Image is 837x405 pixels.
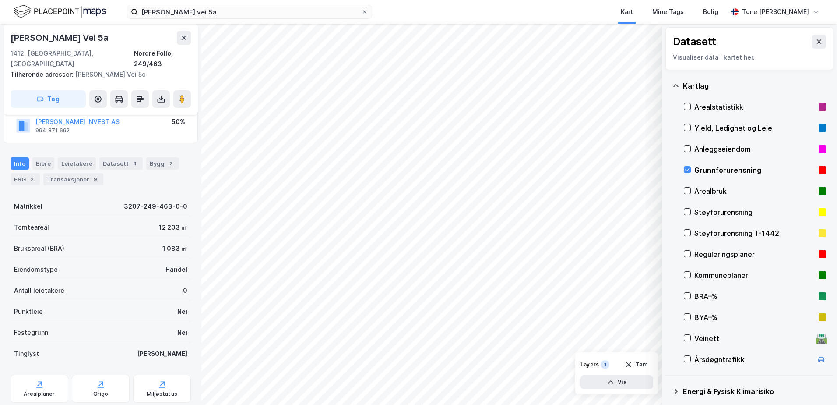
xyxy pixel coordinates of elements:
[694,102,815,112] div: Arealstatistikk
[742,7,809,17] div: Tone [PERSON_NAME]
[694,291,815,302] div: BRA–%
[14,201,42,212] div: Matrikkel
[694,333,812,344] div: Veinett
[93,391,109,398] div: Origo
[694,123,815,133] div: Yield, Ledighet og Leie
[694,144,815,154] div: Anleggseiendom
[138,5,361,18] input: Søk på adresse, matrikkel, gårdeiere, leietakere eller personer
[14,327,48,338] div: Festegrunn
[162,243,187,254] div: 1 083 ㎡
[621,7,633,17] div: Kart
[14,222,49,233] div: Tomteareal
[124,201,187,212] div: 3207-249-463-0-0
[99,157,143,170] div: Datasett
[24,391,55,398] div: Arealplaner
[11,48,134,69] div: 1412, [GEOGRAPHIC_DATA], [GEOGRAPHIC_DATA]
[14,4,106,19] img: logo.f888ab2527a4732fd821a326f86c7f29.svg
[694,354,812,365] div: Årsdøgntrafikk
[58,157,96,170] div: Leietakere
[694,228,815,238] div: Støyforurensning T-1442
[683,386,826,397] div: Energi & Fysisk Klimarisiko
[694,186,815,196] div: Arealbruk
[43,173,103,185] div: Transaksjoner
[11,173,40,185] div: ESG
[146,157,179,170] div: Bygg
[793,363,837,405] iframe: Chat Widget
[159,222,187,233] div: 12 203 ㎡
[11,69,184,80] div: [PERSON_NAME] Vei 5c
[601,360,609,369] div: 1
[11,157,29,170] div: Info
[694,249,815,259] div: Reguleringsplaner
[694,270,815,281] div: Kommuneplaner
[147,391,177,398] div: Miljøstatus
[165,264,187,275] div: Handel
[91,175,100,184] div: 9
[32,157,54,170] div: Eiere
[652,7,684,17] div: Mine Tags
[14,348,39,359] div: Tinglyst
[177,306,187,317] div: Nei
[580,361,599,368] div: Layers
[134,48,191,69] div: Nordre Follo, 249/463
[14,264,58,275] div: Eiendomstype
[694,165,815,175] div: Grunnforurensning
[580,375,653,389] button: Vis
[673,35,716,49] div: Datasett
[703,7,718,17] div: Bolig
[14,306,43,317] div: Punktleie
[694,312,815,323] div: BYA–%
[816,333,827,344] div: 🛣️
[172,117,185,127] div: 50%
[673,52,826,63] div: Visualiser data i kartet her.
[166,159,175,168] div: 2
[28,175,36,184] div: 2
[619,358,653,372] button: Tøm
[683,81,826,91] div: Kartlag
[14,243,64,254] div: Bruksareal (BRA)
[11,31,110,45] div: [PERSON_NAME] Vei 5a
[11,90,86,108] button: Tag
[35,127,70,134] div: 994 871 692
[130,159,139,168] div: 4
[177,327,187,338] div: Nei
[694,207,815,217] div: Støyforurensning
[14,285,64,296] div: Antall leietakere
[183,285,187,296] div: 0
[11,71,75,78] span: Tilhørende adresser:
[137,348,187,359] div: [PERSON_NAME]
